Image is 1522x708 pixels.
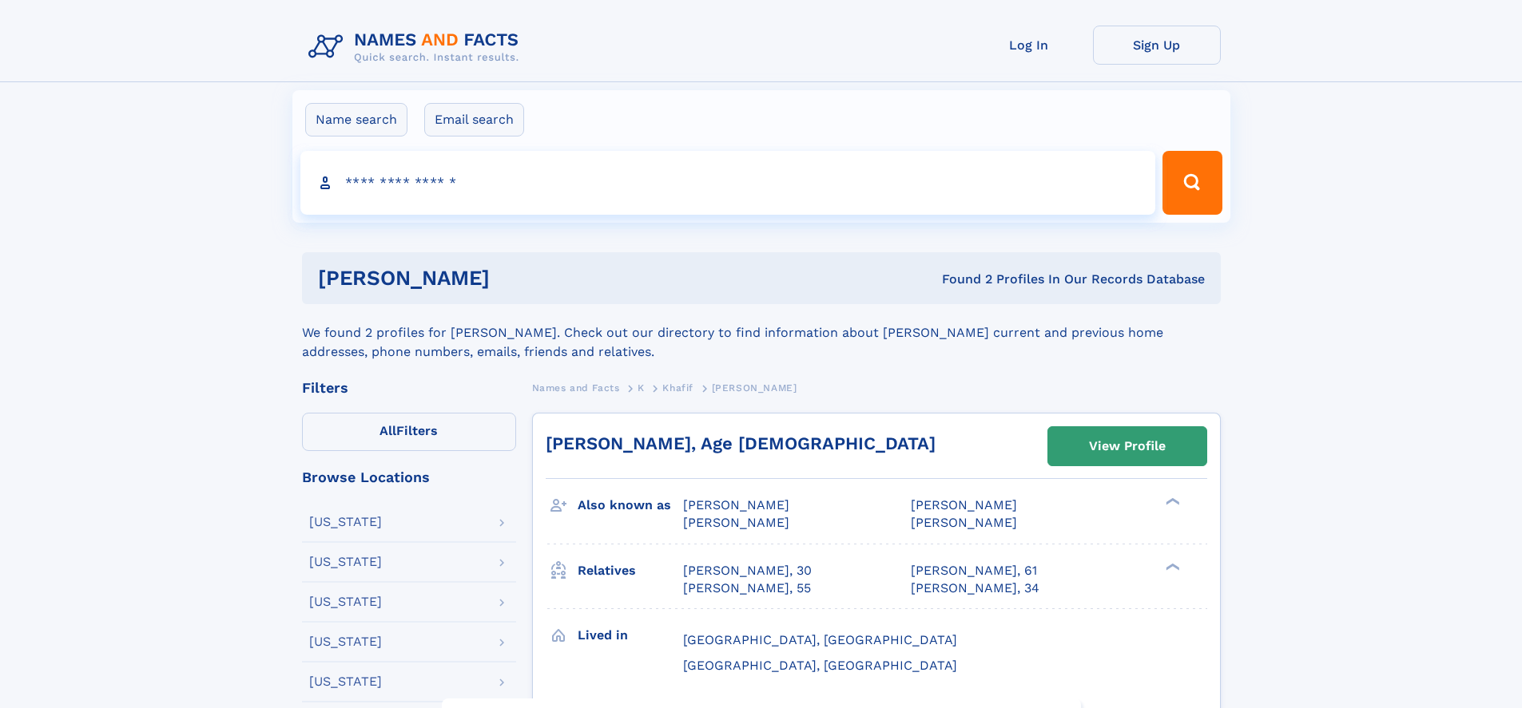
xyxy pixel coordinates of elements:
[309,516,382,528] div: [US_STATE]
[965,26,1093,65] a: Log In
[683,515,789,530] span: [PERSON_NAME]
[380,423,396,438] span: All
[1162,151,1222,215] button: Search Button
[1162,496,1181,507] div: ❯
[309,635,382,648] div: [US_STATE]
[578,622,683,649] h3: Lived in
[302,381,516,395] div: Filters
[532,378,620,398] a: Names and Facts
[1093,26,1221,65] a: Sign Up
[638,378,645,398] a: K
[716,271,1205,288] div: Found 2 Profiles In Our Records Database
[683,658,957,673] span: [GEOGRAPHIC_DATA], [GEOGRAPHIC_DATA]
[683,562,812,579] a: [PERSON_NAME], 30
[578,557,683,584] h3: Relatives
[546,433,936,453] a: [PERSON_NAME], Age [DEMOGRAPHIC_DATA]
[302,470,516,485] div: Browse Locations
[305,103,407,136] label: Name search
[712,382,797,394] span: [PERSON_NAME]
[911,497,1017,512] span: [PERSON_NAME]
[302,26,532,69] img: Logo Names and Facts
[911,562,1037,579] a: [PERSON_NAME], 61
[424,103,524,136] label: Email search
[302,413,516,451] label: Filters
[318,268,716,288] h1: [PERSON_NAME]
[1048,427,1206,465] a: View Profile
[662,378,693,398] a: Khafif
[1162,561,1181,572] div: ❯
[662,382,693,394] span: Khafif
[683,579,811,597] a: [PERSON_NAME], 55
[309,675,382,688] div: [US_STATE]
[638,382,645,394] span: K
[309,556,382,568] div: [US_STATE]
[1089,428,1166,465] div: View Profile
[578,492,683,519] h3: Also known as
[911,579,1039,597] a: [PERSON_NAME], 34
[302,304,1221,362] div: We found 2 profiles for [PERSON_NAME]. Check out our directory to find information about [PERSON_...
[300,151,1156,215] input: search input
[683,497,789,512] span: [PERSON_NAME]
[683,632,957,647] span: [GEOGRAPHIC_DATA], [GEOGRAPHIC_DATA]
[309,595,382,608] div: [US_STATE]
[911,515,1017,530] span: [PERSON_NAME]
